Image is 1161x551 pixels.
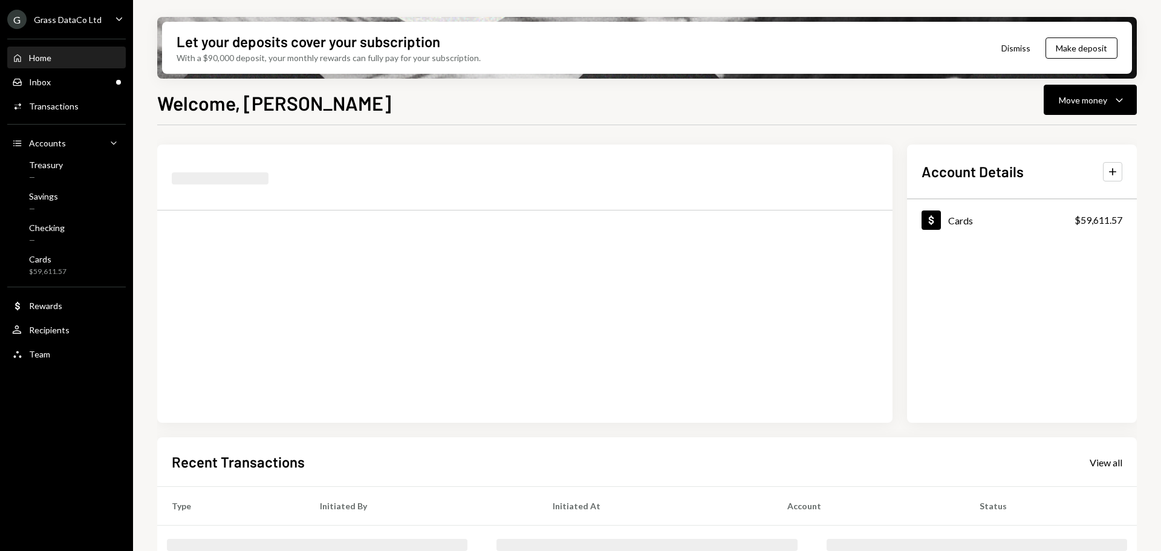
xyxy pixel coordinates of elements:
button: Move money [1044,85,1137,115]
div: Grass DataCo Ltd [34,15,102,25]
button: Make deposit [1046,37,1117,59]
div: With a $90,000 deposit, your monthly rewards can fully pay for your subscription. [177,51,481,64]
div: Checking [29,223,65,233]
a: Cards$59,611.57 [7,250,126,279]
a: Transactions [7,95,126,117]
h2: Recent Transactions [172,452,305,472]
div: Let your deposits cover your subscription [177,31,440,51]
th: Status [965,487,1137,526]
a: Checking— [7,219,126,248]
a: View all [1090,455,1122,469]
div: Accounts [29,138,66,148]
div: $59,611.57 [29,267,67,277]
div: Cards [29,254,67,264]
th: Account [773,487,965,526]
div: Home [29,53,51,63]
a: Savings— [7,187,126,217]
th: Initiated By [305,487,538,526]
div: — [29,204,58,214]
a: Inbox [7,71,126,93]
a: Accounts [7,132,126,154]
div: Treasury [29,160,63,170]
a: Rewards [7,295,126,316]
div: G [7,10,27,29]
div: Recipients [29,325,70,335]
a: Recipients [7,319,126,341]
h1: Welcome, [PERSON_NAME] [157,91,391,115]
a: Team [7,343,126,365]
div: View all [1090,457,1122,469]
div: Cards [948,215,973,226]
a: Cards$59,611.57 [907,200,1137,240]
div: — [29,235,65,246]
div: Inbox [29,77,51,87]
div: Move money [1059,94,1107,106]
th: Initiated At [538,487,773,526]
h2: Account Details [922,161,1024,181]
div: Transactions [29,101,79,111]
div: Savings [29,191,58,201]
button: Dismiss [986,34,1046,62]
div: — [29,172,63,183]
div: Team [29,349,50,359]
div: Rewards [29,301,62,311]
div: $59,611.57 [1075,213,1122,227]
th: Type [157,487,305,526]
a: Home [7,47,126,68]
a: Treasury— [7,156,126,185]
